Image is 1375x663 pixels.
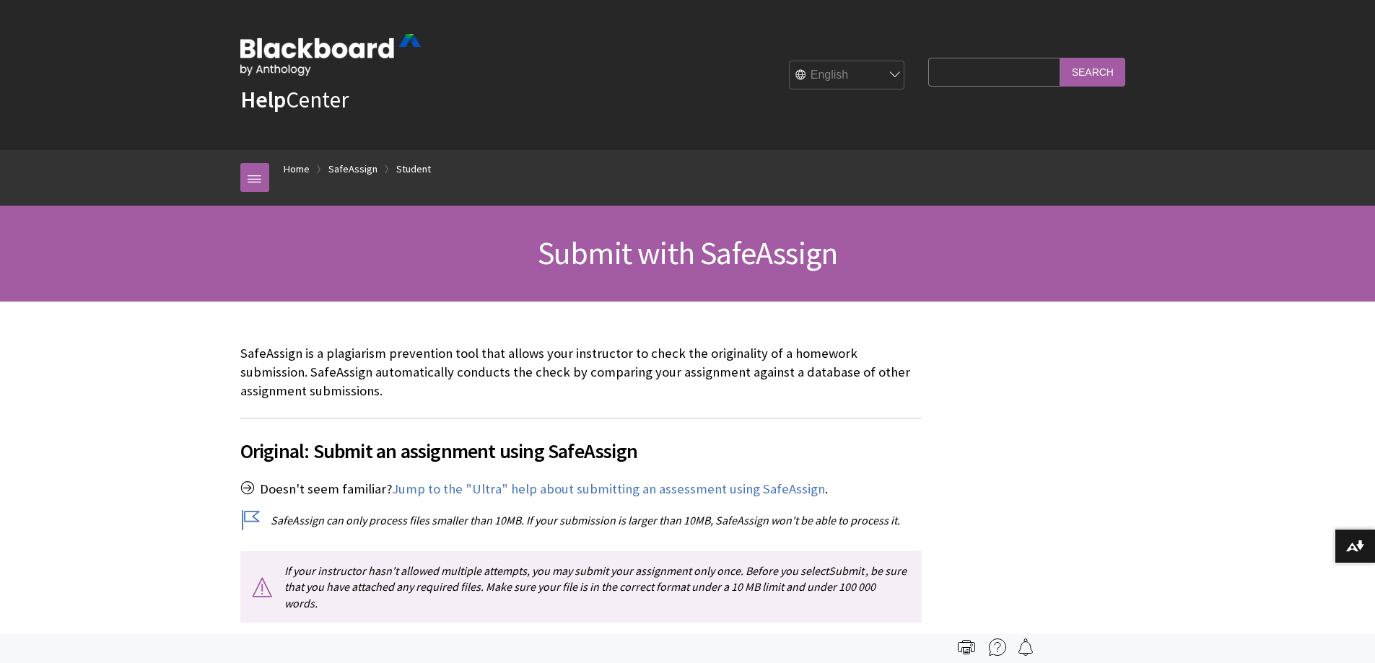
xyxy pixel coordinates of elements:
span: Submit with SafeAssign [538,233,837,273]
a: Student [396,160,431,178]
span: Original: Submit an assignment using SafeAssign [240,436,922,466]
a: SafeAssign [328,160,377,178]
a: Jump to the "Ultra" help about submitting an assessment using SafeAssign [392,480,825,498]
a: HelpCenter [240,85,349,114]
input: Search [1060,58,1125,86]
img: More help [989,638,1006,656]
p: SafeAssign is a plagiarism prevention tool that allows your instructor to check the originality o... [240,344,922,401]
p: Doesn't seem familiar? . [240,480,922,499]
img: Print [958,638,975,656]
p: If your instructor hasn't allowed multiple attempts, you may submit your assignment only once. Be... [240,551,922,623]
p: SafeAssign can only process files smaller than 10MB. If your submission is larger than 10MB, Safe... [240,512,922,528]
strong: Help [240,85,286,114]
select: Site Language Selector [790,61,905,90]
img: Follow this page [1017,638,1034,656]
img: Blackboard by Anthology [240,34,421,76]
span: Submit [829,563,864,578]
a: Home [284,160,310,178]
